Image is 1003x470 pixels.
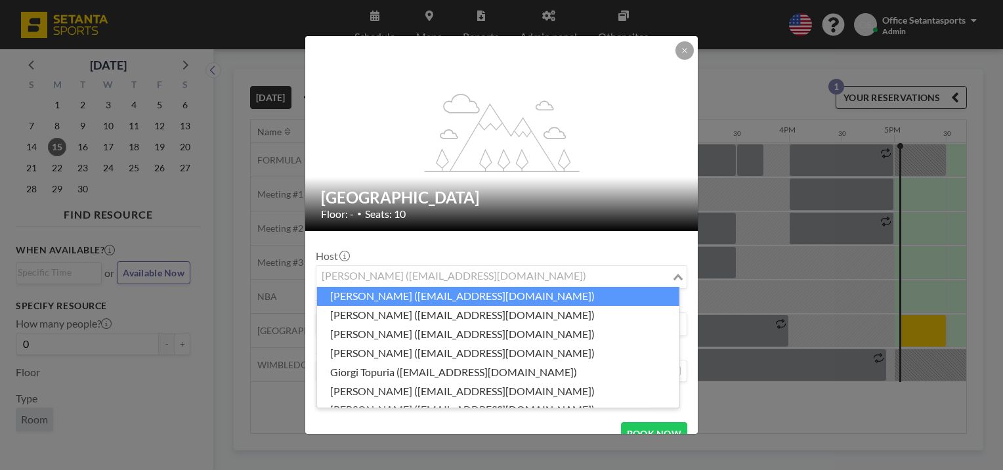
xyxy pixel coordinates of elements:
[317,400,679,419] li: [PERSON_NAME] ([EMAIL_ADDRESS][DOMAIN_NAME])
[321,188,683,207] h2: [GEOGRAPHIC_DATA]
[316,249,349,263] label: Host
[321,207,354,221] span: Floor: -
[316,266,687,288] div: Search for option
[425,93,580,172] g: flex-grow: 1.2;
[317,306,679,325] li: [PERSON_NAME] ([EMAIL_ADDRESS][DOMAIN_NAME])
[365,207,406,221] span: Seats: 10
[357,209,362,219] span: •
[317,344,679,363] li: [PERSON_NAME] ([EMAIL_ADDRESS][DOMAIN_NAME])
[317,362,679,381] li: Giorgi Topuria ([EMAIL_ADDRESS][DOMAIN_NAME])
[317,325,679,344] li: [PERSON_NAME] ([EMAIL_ADDRESS][DOMAIN_NAME])
[317,287,679,306] li: [PERSON_NAME] ([EMAIL_ADDRESS][DOMAIN_NAME])
[621,422,687,445] button: BOOK NOW
[318,268,670,286] input: Search for option
[317,381,679,400] li: [PERSON_NAME] ([EMAIL_ADDRESS][DOMAIN_NAME])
